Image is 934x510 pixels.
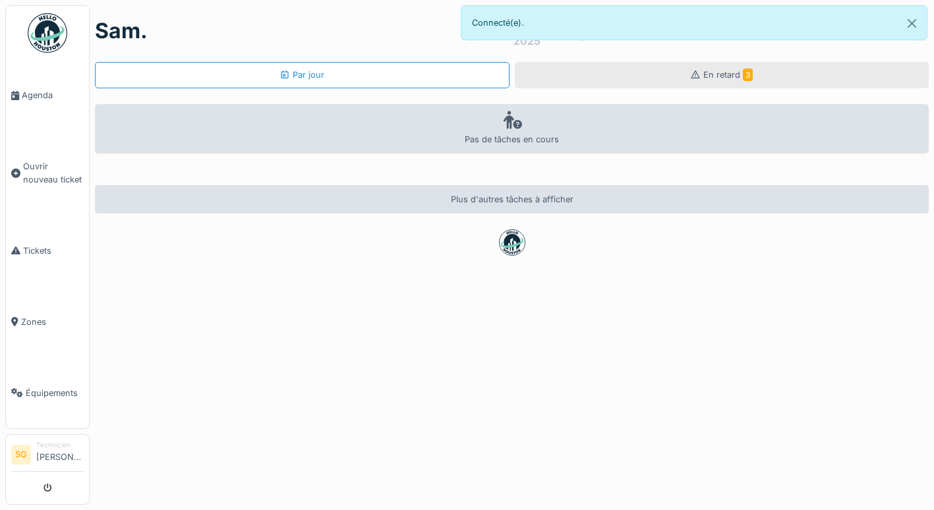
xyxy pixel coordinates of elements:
a: Ouvrir nouveau ticket [6,131,89,215]
span: En retard [703,70,753,80]
li: [PERSON_NAME] [36,440,84,468]
a: Zones [6,286,89,357]
span: Tickets [23,244,84,257]
span: Ouvrir nouveau ticket [23,160,84,185]
li: SG [11,445,31,465]
a: Tickets [6,215,89,286]
div: Connecté(e). [461,5,928,40]
span: Équipements [26,387,84,399]
div: Plus d'autres tâches à afficher [95,185,929,213]
div: Pas de tâches en cours [95,104,929,154]
span: Zones [21,316,84,328]
span: Agenda [22,89,84,101]
button: Close [897,6,927,41]
a: Équipements [6,357,89,428]
div: 2025 [513,33,540,49]
h1: sam. [95,18,148,43]
a: Agenda [6,60,89,131]
span: 3 [743,69,753,81]
div: Technicien [36,440,84,450]
img: Badge_color-CXgf-gQk.svg [28,13,67,53]
a: SG Technicien[PERSON_NAME] [11,440,84,472]
div: Par jour [279,69,324,81]
img: badge-BVDL4wpA.svg [499,229,525,256]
